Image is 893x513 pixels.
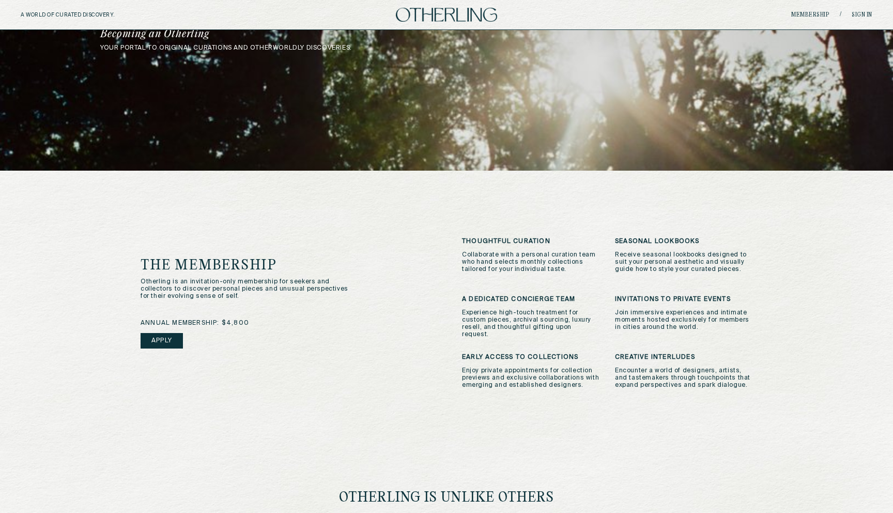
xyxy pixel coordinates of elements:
img: logo [396,8,497,22]
p: your portal to original curations and otherworldly discoveries. [100,44,793,52]
h3: early access to collections [462,354,599,361]
a: Sign in [852,12,872,18]
h3: seasonal lookbooks [615,238,752,245]
h5: A WORLD OF CURATED DISCOVERY. [21,12,160,18]
a: Membership [791,12,829,18]
h3: CREATIVE INTERLUDES [615,354,752,361]
a: Apply [141,333,183,349]
h3: invitations to private events [615,296,752,303]
p: Receive seasonal lookbooks designed to suit your personal aesthetic and visually guide how to sty... [615,251,752,273]
h3: a dedicated Concierge team [462,296,599,303]
h1: the membership [141,259,397,273]
p: Experience high-touch treatment for custom pieces, archival sourcing, luxury resell, and thoughtf... [462,309,599,338]
p: Join immersive experiences and intimate moments hosted exclusively for members in cities around t... [615,309,752,331]
p: Otherling is an invitation-only membership for seekers and collectors to discover personal pieces... [141,278,358,300]
span: annual membership: $4,800 [141,320,249,327]
p: Encounter a world of designers, artists, and tastemakers through touchpoints that expand perspect... [615,367,752,389]
p: Enjoy private appointments for collection previews and exclusive collaborations with emerging and... [462,367,599,389]
h1: otherling is unlike others [339,491,554,505]
span: / [840,11,841,19]
h3: thoughtful curation [462,238,599,245]
h1: Becoming an Otherling [100,29,516,39]
p: Collaborate with a personal curation team who hand selects monthly collections tailored for your ... [462,251,599,273]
